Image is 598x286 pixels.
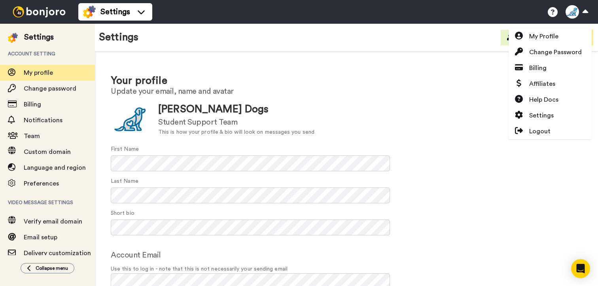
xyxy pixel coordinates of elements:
[100,6,130,17] span: Settings
[509,28,592,44] a: My Profile
[529,32,558,41] span: My Profile
[111,249,161,261] label: Account Email
[21,263,74,273] button: Collapse menu
[571,259,590,278] div: Open Intercom Messenger
[24,234,57,241] span: Email setup
[158,102,314,117] div: [PERSON_NAME] Dogs
[24,70,53,76] span: My profile
[529,95,558,104] span: Help Docs
[24,165,86,171] span: Language and region
[509,76,592,92] a: Affiliates
[509,92,592,108] a: Help Docs
[529,111,554,120] span: Settings
[8,33,18,43] img: settings-colored.svg
[24,149,71,155] span: Custom domain
[529,47,582,57] span: Change Password
[24,218,82,225] span: Verify email domain
[111,145,139,153] label: First Name
[111,209,134,218] label: Short bio
[99,32,138,43] h1: Settings
[509,60,592,76] a: Billing
[24,32,54,43] div: Settings
[111,177,138,186] label: Last Name
[501,30,539,45] button: Invite
[111,265,582,273] span: Use this to log in - note that this is not necessarily your sending email
[509,123,592,139] a: Logout
[158,117,314,128] div: Student Support Team
[36,265,68,271] span: Collapse menu
[158,128,314,136] div: This is how your profile & bio will look on messages you send
[24,101,41,108] span: Billing
[24,180,59,187] span: Preferences
[24,250,91,256] span: Delivery customization
[83,6,96,18] img: settings-colored.svg
[24,85,76,92] span: Change password
[509,44,592,60] a: Change Password
[111,75,582,87] h1: Your profile
[529,127,551,136] span: Logout
[24,133,40,139] span: Team
[24,117,62,123] span: Notifications
[111,87,582,96] h2: Update your email, name and avatar
[9,6,69,17] img: bj-logo-header-white.svg
[509,108,592,123] a: Settings
[529,63,547,73] span: Billing
[529,79,555,89] span: Affiliates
